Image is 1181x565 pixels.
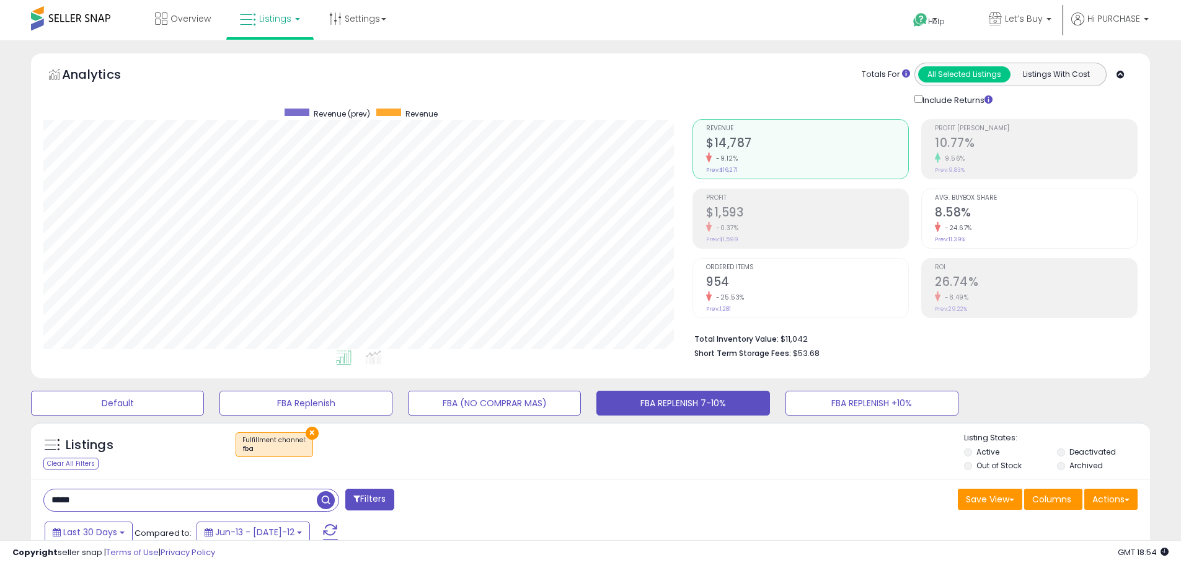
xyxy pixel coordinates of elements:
i: Get Help [913,12,928,28]
span: ROI [935,264,1137,271]
button: Save View [958,489,1022,510]
button: FBA REPLENISH +10% [785,391,958,416]
h2: 954 [706,275,908,291]
span: Compared to: [135,527,192,539]
span: Revenue [405,109,438,119]
button: Columns [1024,489,1082,510]
a: Terms of Use [106,546,159,558]
small: Prev: $1,599 [706,236,738,243]
span: Fulfillment channel : [242,435,306,454]
div: fba [242,445,306,453]
h2: $14,787 [706,136,908,153]
a: Help [903,3,969,40]
small: -25.53% [712,293,745,302]
button: Actions [1084,489,1138,510]
label: Archived [1069,460,1103,471]
span: Columns [1032,493,1071,505]
label: Deactivated [1069,447,1116,457]
div: Include Returns [905,92,1007,107]
span: Profit [PERSON_NAME] [935,125,1137,132]
span: Help [928,16,945,27]
button: FBA REPLENISH 7-10% [596,391,769,416]
span: Let’s Buy [1005,12,1043,25]
label: Out of Stock [976,460,1022,471]
span: Overview [170,12,211,25]
small: Prev: 11.39% [935,236,965,243]
h2: 10.77% [935,136,1137,153]
span: Avg. Buybox Share [935,195,1137,202]
small: 9.56% [940,154,965,163]
div: seller snap | | [12,547,215,559]
b: Short Term Storage Fees: [694,348,791,358]
button: FBA (NO COMPRAR MAS) [408,391,581,416]
button: All Selected Listings [918,66,1011,82]
span: Jun-13 - [DATE]-12 [215,526,294,538]
span: Ordered Items [706,264,908,271]
small: -8.49% [940,293,968,302]
button: Listings With Cost [1010,66,1102,82]
small: Prev: 29.22% [935,305,967,313]
div: Clear All Filters [43,458,99,469]
span: 2025-08-12 18:54 GMT [1118,546,1169,558]
label: Active [976,447,999,457]
b: Total Inventory Value: [694,334,779,344]
span: $53.68 [793,347,820,359]
small: -24.67% [940,223,972,233]
a: Privacy Policy [161,546,215,558]
h5: Listings [66,437,113,454]
button: Jun-13 - [DATE]-12 [197,522,310,543]
a: Hi PURCHASE [1071,12,1149,40]
small: -9.12% [712,154,738,163]
p: Listing States: [964,432,1150,444]
h2: $1,593 [706,205,908,222]
span: Listings [259,12,291,25]
button: Default [31,391,204,416]
small: -0.37% [712,223,738,233]
button: Filters [345,489,394,510]
span: Revenue [706,125,908,132]
li: $11,042 [694,331,1128,345]
div: Totals For [862,69,910,81]
span: Last 30 Days [63,526,117,538]
small: Prev: 9.83% [935,166,965,174]
span: Profit [706,195,908,202]
h5: Analytics [62,66,145,86]
span: Hi PURCHASE [1087,12,1140,25]
h2: 8.58% [935,205,1137,222]
small: Prev: 1,281 [706,305,731,313]
button: Last 30 Days [45,522,133,543]
strong: Copyright [12,546,58,558]
button: FBA Replenish [219,391,392,416]
h2: 26.74% [935,275,1137,291]
small: Prev: $16,271 [706,166,738,174]
span: Revenue (prev) [314,109,370,119]
button: × [306,427,319,440]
